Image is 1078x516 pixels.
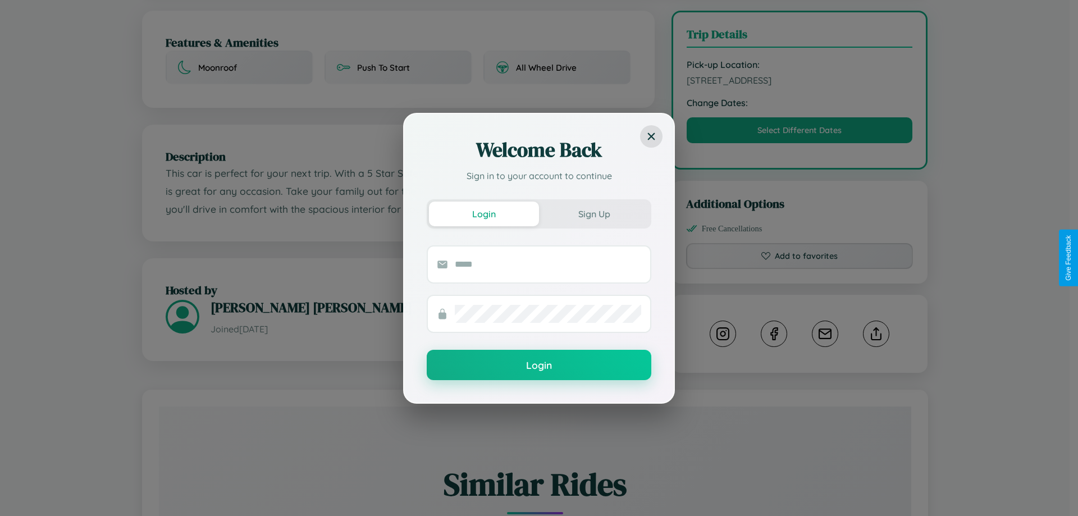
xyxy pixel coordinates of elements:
button: Login [427,350,651,380]
h2: Welcome Back [427,136,651,163]
p: Sign in to your account to continue [427,169,651,182]
button: Sign Up [539,202,649,226]
button: Login [429,202,539,226]
div: Give Feedback [1065,235,1072,281]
